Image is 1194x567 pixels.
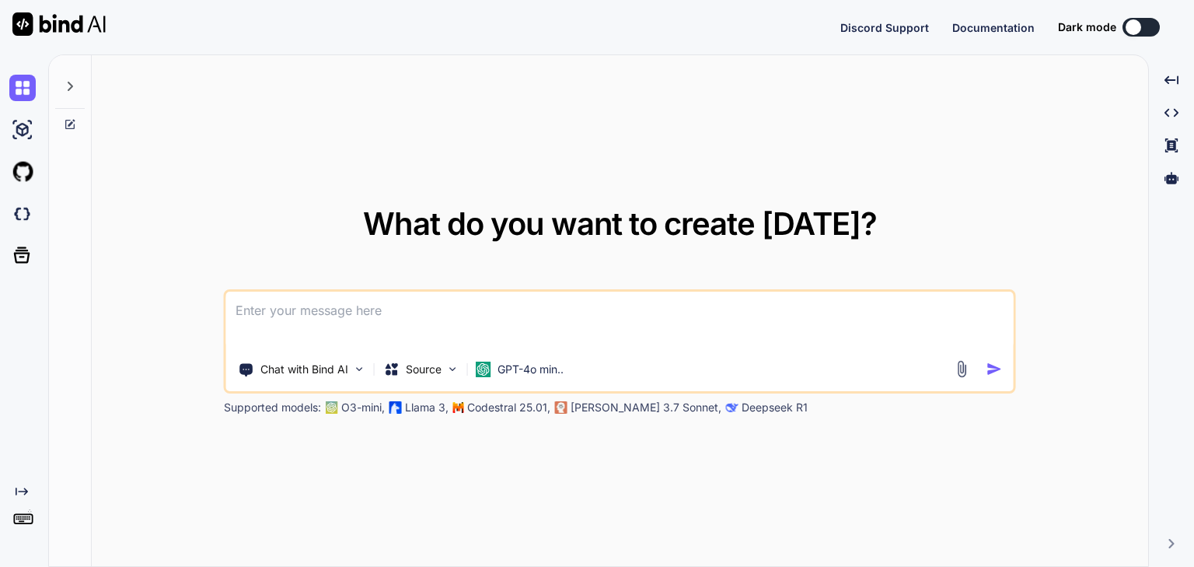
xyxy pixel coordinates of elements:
p: O3-mini, [341,400,385,415]
img: ai-studio [9,117,36,143]
img: chat [9,75,36,101]
img: Mistral-AI [453,402,464,413]
img: Bind AI [12,12,106,36]
button: Discord Support [840,19,929,36]
p: Supported models: [224,400,321,415]
p: GPT-4o min.. [497,362,564,377]
img: githubLight [9,159,36,185]
img: claude [726,401,738,414]
p: Deepseek R1 [742,400,808,415]
button: Documentation [952,19,1035,36]
img: Llama2 [389,401,402,414]
img: icon [986,361,1003,377]
span: Documentation [952,21,1035,34]
p: Source [406,362,442,377]
img: Pick Models [446,362,459,376]
img: GPT-4 [326,401,338,414]
img: darkCloudIdeIcon [9,201,36,227]
img: attachment [953,360,971,378]
span: Discord Support [840,21,929,34]
span: Dark mode [1058,19,1116,35]
p: Codestral 25.01, [467,400,550,415]
p: Chat with Bind AI [260,362,348,377]
img: Pick Tools [353,362,366,376]
p: [PERSON_NAME] 3.7 Sonnet, [571,400,721,415]
img: claude [555,401,567,414]
img: GPT-4o mini [476,362,491,377]
span: What do you want to create [DATE]? [363,205,877,243]
p: Llama 3, [405,400,449,415]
